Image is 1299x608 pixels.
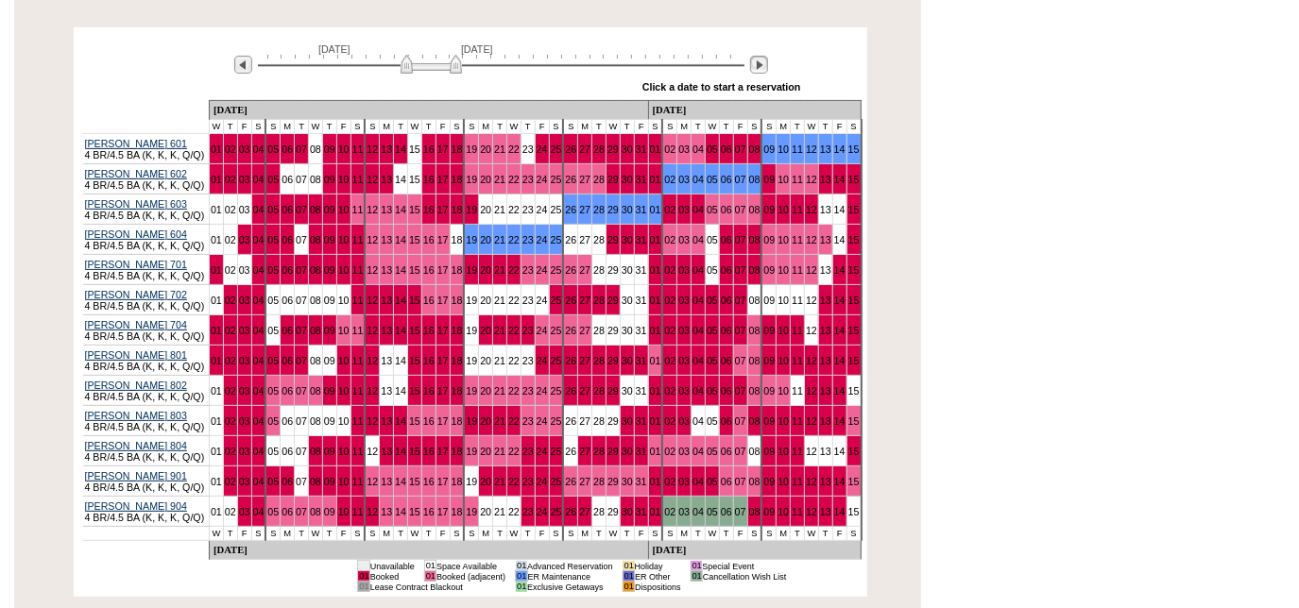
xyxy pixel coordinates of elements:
a: 13 [381,234,392,245]
a: 12 [367,144,378,155]
a: 13 [381,204,392,215]
a: 12 [367,174,378,185]
a: 18 [452,144,463,155]
a: 07 [296,204,307,215]
a: 20 [480,234,491,245]
a: 04 [253,264,265,276]
a: 06 [282,144,293,155]
a: 01 [211,325,222,336]
a: 18 [452,234,463,245]
a: 10 [778,204,789,215]
a: 10 [338,174,350,185]
a: [PERSON_NAME] 701 [85,259,187,270]
a: 08 [310,295,321,306]
a: 14 [834,174,846,185]
a: 02 [664,204,675,215]
a: 29 [607,144,619,155]
a: 07 [296,144,307,155]
a: 22 [508,295,520,306]
a: 10 [338,204,350,215]
a: 23 [522,264,534,276]
a: 13 [820,204,831,215]
a: 06 [282,174,293,185]
a: 28 [593,174,605,185]
a: 06 [282,295,293,306]
a: 08 [310,234,321,245]
img: Next [750,56,768,74]
a: 30 [622,204,633,215]
a: 09 [324,174,335,185]
a: 26 [565,264,576,276]
a: 11 [792,144,803,155]
a: 14 [395,264,406,276]
a: 15 [409,264,420,276]
a: 31 [636,264,647,276]
a: 09 [324,144,335,155]
a: 02 [664,144,675,155]
a: 19 [466,204,477,215]
a: 17 [437,234,449,245]
a: 14 [834,144,846,155]
a: 01 [211,295,222,306]
a: 17 [437,174,449,185]
a: 11 [352,325,364,336]
a: 28 [593,264,605,276]
a: 21 [494,295,505,306]
a: 31 [636,234,647,245]
a: 02 [664,234,675,245]
a: 13 [381,144,392,155]
a: 05 [267,295,279,306]
a: 10 [338,325,350,336]
a: 15 [848,264,860,276]
a: 26 [565,234,576,245]
a: 07 [296,264,307,276]
a: 19 [466,234,477,245]
a: 05 [267,174,279,185]
a: 08 [310,174,321,185]
a: 26 [565,204,576,215]
a: 02 [225,204,236,215]
a: 28 [593,295,605,306]
a: 02 [664,264,675,276]
a: 08 [749,295,761,306]
a: 19 [466,295,477,306]
a: 03 [239,204,250,215]
a: 23 [522,295,534,306]
a: 10 [338,144,350,155]
img: Previous [234,56,252,74]
a: 02 [664,295,675,306]
a: 07 [296,325,307,336]
a: 04 [253,325,265,336]
a: 08 [310,325,321,336]
a: 08 [749,174,761,185]
a: 24 [537,295,548,306]
a: 01 [211,144,222,155]
a: 15 [848,144,860,155]
a: 31 [636,174,647,185]
a: 13 [820,234,831,245]
a: 18 [452,264,463,276]
a: 02 [664,174,675,185]
a: 08 [310,264,321,276]
a: 07 [735,174,746,185]
a: 27 [579,295,590,306]
a: 23 [522,174,534,185]
a: 01 [211,174,222,185]
a: 29 [607,264,619,276]
a: 01 [211,234,222,245]
a: 16 [423,174,435,185]
a: 10 [778,264,789,276]
a: 15 [409,234,420,245]
a: 09 [763,174,775,185]
a: 13 [381,295,392,306]
a: 12 [367,325,378,336]
a: 18 [452,295,463,306]
a: 14 [395,204,406,215]
a: 01 [650,174,661,185]
a: 08 [749,204,761,215]
a: 02 [225,325,236,336]
a: 16 [423,204,435,215]
a: 22 [508,264,520,276]
a: 12 [806,234,817,245]
a: 04 [253,144,265,155]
